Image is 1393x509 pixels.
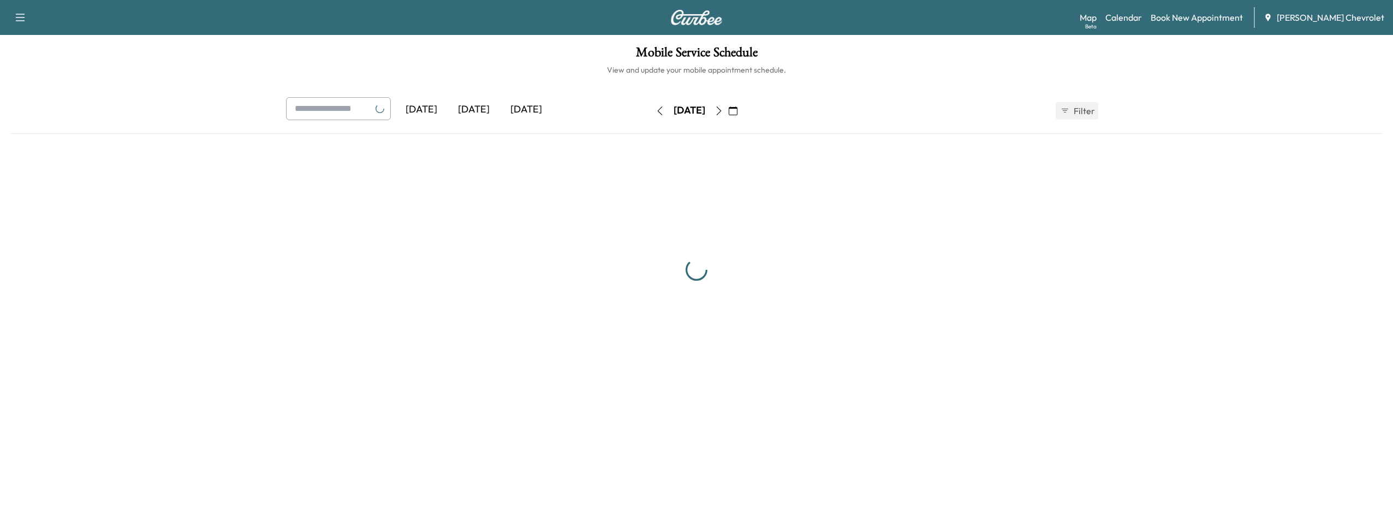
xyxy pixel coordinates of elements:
button: Filter [1056,102,1098,120]
div: [DATE] [448,97,500,122]
div: [DATE] [674,104,705,117]
a: Calendar [1105,11,1142,24]
h1: Mobile Service Schedule [11,46,1382,64]
a: MapBeta [1080,11,1097,24]
div: Beta [1085,22,1097,31]
div: [DATE] [395,97,448,122]
img: Curbee Logo [670,10,723,25]
a: Book New Appointment [1151,11,1243,24]
span: [PERSON_NAME] Chevrolet [1277,11,1384,24]
div: [DATE] [500,97,552,122]
span: Filter [1074,104,1093,117]
h6: View and update your mobile appointment schedule. [11,64,1382,75]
